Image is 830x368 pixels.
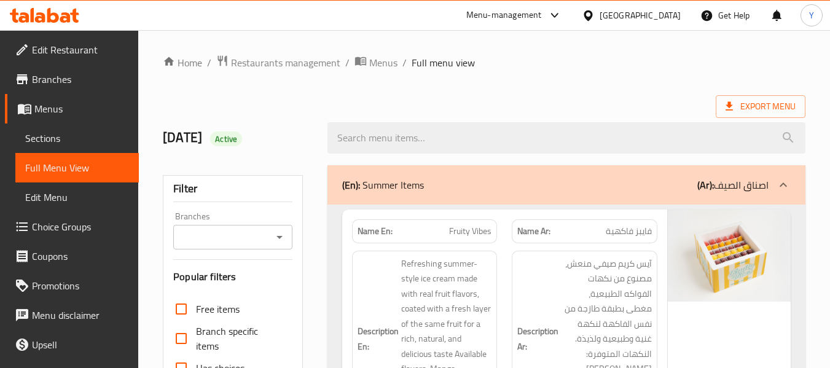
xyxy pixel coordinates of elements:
nav: breadcrumb [163,55,805,71]
h3: Popular filters [173,270,292,284]
span: Fruity Vibes [449,225,491,238]
strong: Name Ar: [517,225,550,238]
span: Restaurants management [231,55,340,70]
li: / [207,55,211,70]
a: Menus [354,55,397,71]
a: Edit Menu [15,182,139,212]
span: Choice Groups [32,219,129,234]
div: Active [210,131,242,146]
div: Menu-management [466,8,542,23]
button: Open [271,229,288,246]
span: Branches [32,72,129,87]
strong: Name En: [358,225,393,238]
span: Menus [34,101,129,116]
span: Export Menu [716,95,805,118]
p: اصناق الصيف [697,178,769,192]
a: Home [163,55,202,70]
span: Upsell [32,337,129,352]
span: Export Menu [726,99,796,114]
span: Full menu view [412,55,475,70]
span: Menu disclaimer [32,308,129,323]
span: Full Menu View [25,160,129,175]
a: Choice Groups [5,212,139,241]
a: Upsell [5,330,139,359]
a: Sections [15,123,139,153]
a: Promotions [5,271,139,300]
span: فايبز فاكهية [606,225,652,238]
a: Menus [5,94,139,123]
div: [GEOGRAPHIC_DATA] [600,9,681,22]
span: Promotions [32,278,129,293]
span: Branch specific items [196,324,282,353]
a: Full Menu View [15,153,139,182]
div: (En): Summer Items(Ar):اصناق الصيف [327,165,805,205]
input: search [327,122,805,154]
li: / [345,55,350,70]
span: Coupons [32,249,129,264]
li: / [402,55,407,70]
a: Branches [5,65,139,94]
a: Menu disclaimer [5,300,139,330]
strong: Description Ar: [517,324,558,354]
img: Fruity_Vibes638905373579409696.jpg [668,209,791,302]
span: Active [210,133,242,145]
strong: Description En: [358,324,399,354]
b: (Ar): [697,176,714,194]
p: Summer Items [342,178,424,192]
b: (En): [342,176,360,194]
div: Filter [173,176,292,202]
h2: [DATE] [163,128,312,147]
span: Edit Menu [25,190,129,205]
a: Restaurants management [216,55,340,71]
span: Free items [196,302,240,316]
a: Edit Restaurant [5,35,139,65]
span: Menus [369,55,397,70]
span: Sections [25,131,129,146]
span: Edit Restaurant [32,42,129,57]
a: Coupons [5,241,139,271]
span: Y [809,9,814,22]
